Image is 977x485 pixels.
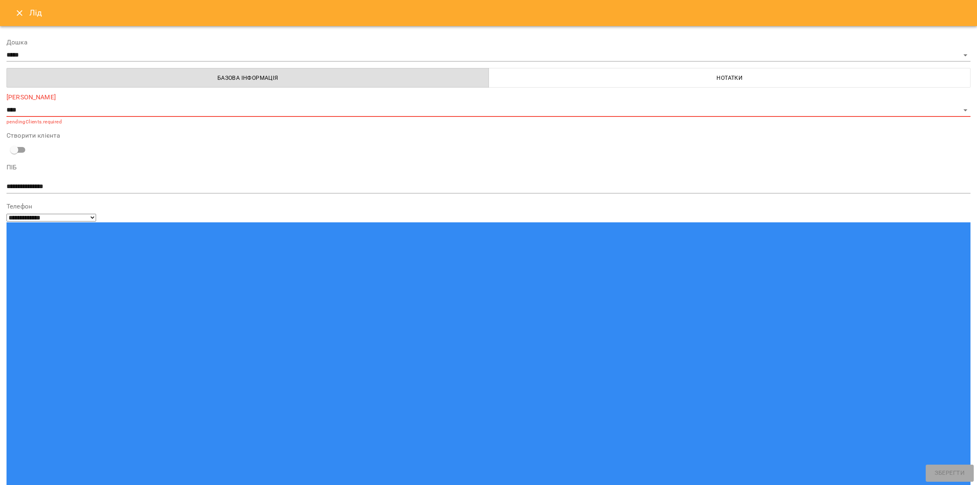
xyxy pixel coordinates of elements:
label: ПІБ [7,164,970,171]
label: Дошка [7,39,970,46]
button: Базова інформація [7,68,489,88]
select: Phone number country [7,214,96,222]
label: [PERSON_NAME] [7,94,970,101]
button: Close [10,3,29,23]
h6: Лід [29,7,967,19]
p: pendingClients.required [7,118,970,126]
span: Базова інформація [12,73,484,83]
label: Створити клієнта [7,132,970,139]
span: Нотатки [494,73,966,83]
button: Нотатки [488,68,971,88]
label: Телефон [7,203,970,210]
